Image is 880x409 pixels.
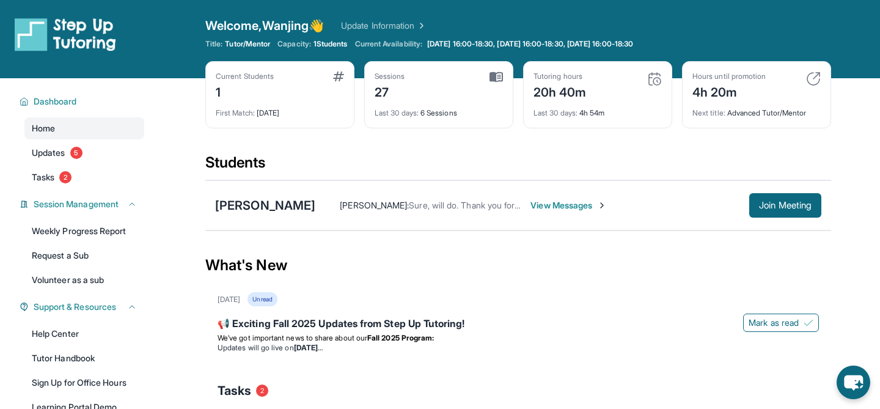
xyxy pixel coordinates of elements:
[749,317,799,329] span: Mark as read
[29,301,137,313] button: Support & Resources
[218,333,367,342] span: We’ve got important news to share about our
[34,301,116,313] span: Support & Resources
[216,81,274,101] div: 1
[216,101,344,118] div: [DATE]
[692,72,766,81] div: Hours until promotion
[414,20,427,32] img: Chevron Right
[277,39,311,49] span: Capacity:
[32,171,54,183] span: Tasks
[29,198,137,210] button: Session Management
[341,20,427,32] a: Update Information
[15,17,116,51] img: logo
[375,101,503,118] div: 6 Sessions
[533,108,577,117] span: Last 30 days :
[215,197,315,214] div: [PERSON_NAME]
[24,220,144,242] a: Weekly Progress Report
[32,147,65,159] span: Updates
[806,72,821,86] img: card
[24,269,144,291] a: Volunteer as a sub
[692,108,725,117] span: Next title :
[225,39,270,49] span: Tutor/Mentor
[205,39,222,49] span: Title:
[533,101,662,118] div: 4h 54m
[24,245,144,267] a: Request a Sub
[409,200,554,210] span: Sure, will do. Thank you for reminder.
[313,39,348,49] span: 1 Students
[59,171,71,183] span: 2
[70,147,82,159] span: 5
[24,347,144,369] a: Tutor Handbook
[533,81,587,101] div: 20h 40m
[647,72,662,86] img: card
[804,318,813,328] img: Mark as read
[216,108,255,117] span: First Match :
[205,17,324,34] span: Welcome, Wanjing 👋
[29,95,137,108] button: Dashboard
[218,343,819,353] li: Updates will go live on
[34,95,77,108] span: Dashboard
[24,117,144,139] a: Home
[490,72,503,83] img: card
[24,142,144,164] a: Updates5
[218,295,240,304] div: [DATE]
[205,238,831,292] div: What's New
[216,72,274,81] div: Current Students
[32,122,55,134] span: Home
[218,382,251,399] span: Tasks
[24,372,144,394] a: Sign Up for Office Hours
[24,166,144,188] a: Tasks2
[218,316,819,333] div: 📢 Exciting Fall 2025 Updates from Step Up Tutoring!
[24,323,144,345] a: Help Center
[533,72,587,81] div: Tutoring hours
[367,333,434,342] strong: Fall 2025 Program:
[248,292,277,306] div: Unread
[749,193,821,218] button: Join Meeting
[34,198,119,210] span: Session Management
[375,72,405,81] div: Sessions
[692,101,821,118] div: Advanced Tutor/Mentor
[743,314,819,332] button: Mark as read
[375,108,419,117] span: Last 30 days :
[294,343,323,352] strong: [DATE]
[837,366,870,399] button: chat-button
[340,200,409,210] span: [PERSON_NAME] :
[205,153,831,180] div: Students
[333,72,344,81] img: card
[355,39,422,49] span: Current Availability:
[597,201,607,210] img: Chevron-Right
[427,39,633,49] span: [DATE] 16:00-18:30, [DATE] 16:00-18:30, [DATE] 16:00-18:30
[425,39,636,49] a: [DATE] 16:00-18:30, [DATE] 16:00-18:30, [DATE] 16:00-18:30
[692,81,766,101] div: 4h 20m
[256,385,268,397] span: 2
[530,199,607,212] span: View Messages
[375,81,405,101] div: 27
[759,202,812,209] span: Join Meeting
